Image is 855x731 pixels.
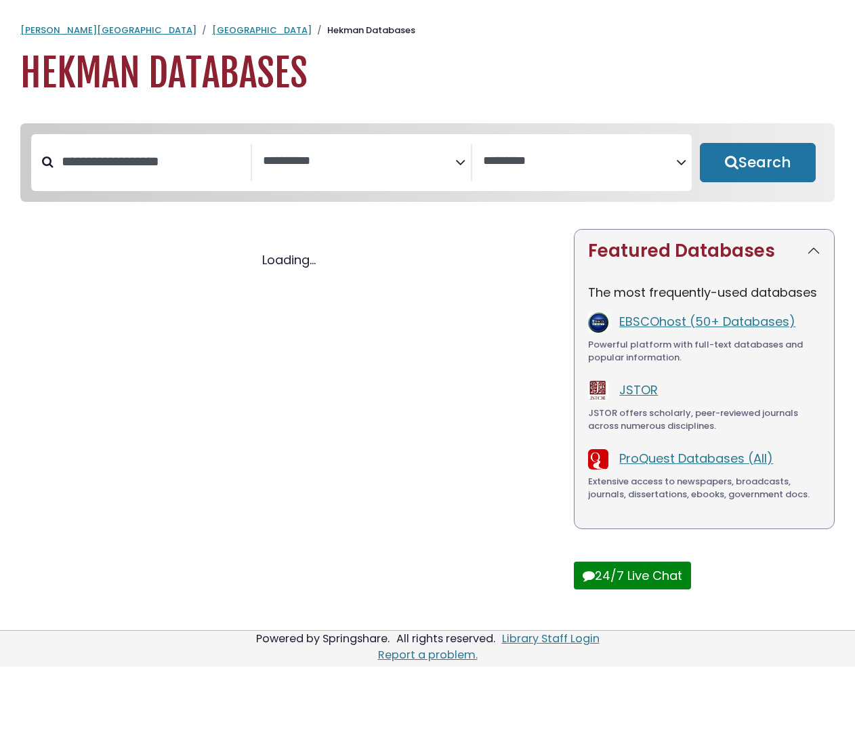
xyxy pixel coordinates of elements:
[588,475,820,501] div: Extensive access to newspapers, broadcasts, journals, dissertations, ebooks, government docs.
[378,647,478,663] a: Report a problem.
[20,24,835,37] nav: breadcrumb
[619,381,658,398] a: JSTOR
[254,631,392,646] div: Powered by Springshare.
[54,150,251,173] input: Search database by title or keyword
[588,406,820,433] div: JSTOR offers scholarly, peer-reviewed journals across numerous disciplines.
[20,51,835,96] h1: Hekman Databases
[20,24,196,37] a: [PERSON_NAME][GEOGRAPHIC_DATA]
[483,154,676,169] textarea: Search
[20,123,835,202] nav: Search filters
[502,631,600,646] a: Library Staff Login
[619,450,773,467] a: ProQuest Databases (All)
[575,230,834,272] button: Featured Databases
[700,143,816,182] button: Submit for Search Results
[619,313,795,330] a: EBSCOhost (50+ Databases)
[394,631,497,646] div: All rights reserved.
[20,251,558,269] div: Loading...
[263,154,456,169] textarea: Search
[588,283,820,301] p: The most frequently-used databases
[574,562,691,589] button: 24/7 Live Chat
[588,338,820,364] div: Powerful platform with full-text databases and popular information.
[212,24,312,37] a: [GEOGRAPHIC_DATA]
[312,24,415,37] li: Hekman Databases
